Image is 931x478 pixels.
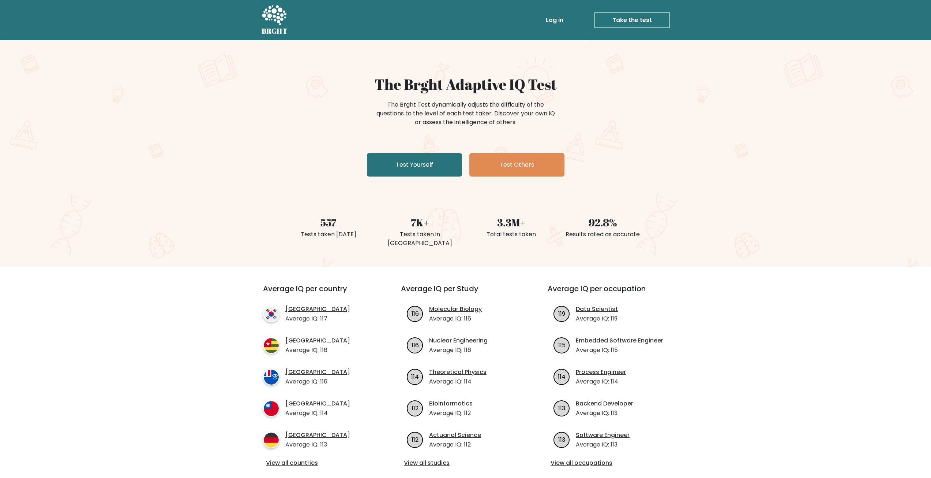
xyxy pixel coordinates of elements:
[285,377,350,386] p: Average IQ: 116
[429,377,487,386] p: Average IQ: 114
[412,404,418,412] text: 112
[576,399,633,408] a: Backend Developer
[576,377,626,386] p: Average IQ: 114
[379,230,461,248] div: Tests taken in [GEOGRAPHIC_DATA]
[429,314,482,323] p: Average IQ: 116
[594,12,670,28] a: Take the test
[263,432,279,448] img: country
[263,400,279,417] img: country
[367,153,462,177] a: Test Yourself
[404,459,527,467] a: View all studies
[558,372,566,381] text: 114
[429,399,473,408] a: Bioinformatics
[429,336,488,345] a: Nuclear Engineering
[287,230,370,239] div: Tests taken [DATE]
[285,399,350,408] a: [GEOGRAPHIC_DATA]
[401,284,530,302] h3: Average IQ per Study
[412,309,419,318] text: 116
[285,431,350,440] a: [GEOGRAPHIC_DATA]
[285,346,350,355] p: Average IQ: 116
[470,215,553,230] div: 3.3M+
[576,305,618,314] a: Data Scientist
[469,153,564,177] a: Test Others
[548,284,677,302] h3: Average IQ per occupation
[374,100,557,127] div: The Brght Test dynamically adjusts the difficulty of the questions to the level of each test take...
[558,435,565,444] text: 113
[262,27,288,36] h5: BRGHT
[285,305,350,314] a: [GEOGRAPHIC_DATA]
[576,336,663,345] a: Embedded Software Engineer
[558,309,565,318] text: 119
[285,440,350,449] p: Average IQ: 113
[576,440,630,449] p: Average IQ: 113
[379,215,461,230] div: 7K+
[285,368,350,377] a: [GEOGRAPHIC_DATA]
[429,440,481,449] p: Average IQ: 112
[562,215,644,230] div: 92.8%
[266,459,372,467] a: View all countries
[576,346,663,355] p: Average IQ: 115
[411,372,419,381] text: 114
[576,431,630,440] a: Software Engineer
[287,215,370,230] div: 557
[429,305,482,314] a: Molecular Biology
[576,368,626,377] a: Process Engineer
[558,404,565,412] text: 113
[262,3,288,37] a: BRGHT
[470,230,553,239] div: Total tests taken
[285,314,350,323] p: Average IQ: 117
[285,336,350,345] a: [GEOGRAPHIC_DATA]
[429,368,487,377] a: Theoretical Physics
[562,230,644,239] div: Results rated as accurate
[263,284,375,302] h3: Average IQ per country
[551,459,674,467] a: View all occupations
[263,306,279,322] img: country
[429,431,481,440] a: Actuarial Science
[576,409,633,418] p: Average IQ: 113
[285,409,350,418] p: Average IQ: 114
[263,369,279,385] img: country
[412,435,418,444] text: 112
[576,314,618,323] p: Average IQ: 119
[429,346,488,355] p: Average IQ: 116
[412,341,419,349] text: 116
[543,13,566,27] a: Log in
[429,409,473,418] p: Average IQ: 112
[263,337,279,354] img: country
[558,341,566,349] text: 115
[287,75,644,93] h1: The Brght Adaptive IQ Test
